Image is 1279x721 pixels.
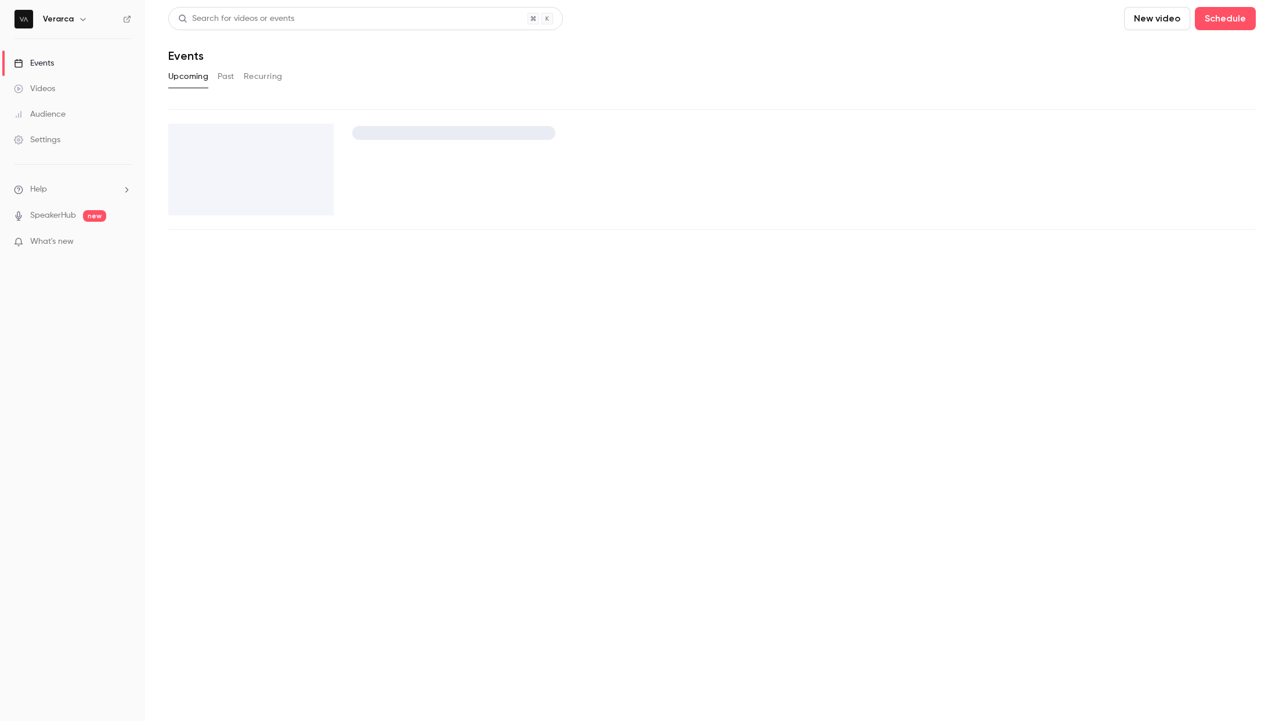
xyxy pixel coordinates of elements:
[30,183,47,196] span: Help
[30,236,74,248] span: What's new
[83,210,106,222] span: new
[1124,7,1190,30] button: New video
[14,183,131,196] li: help-dropdown-opener
[30,210,76,222] a: SpeakerHub
[15,10,33,28] img: Verarca
[43,13,74,25] h6: Verarca
[178,13,294,25] div: Search for videos or events
[14,57,54,69] div: Events
[218,67,234,86] button: Past
[1195,7,1256,30] button: Schedule
[168,49,204,63] h1: Events
[168,67,208,86] button: Upcoming
[14,83,55,95] div: Videos
[14,134,60,146] div: Settings
[14,109,66,120] div: Audience
[244,67,283,86] button: Recurring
